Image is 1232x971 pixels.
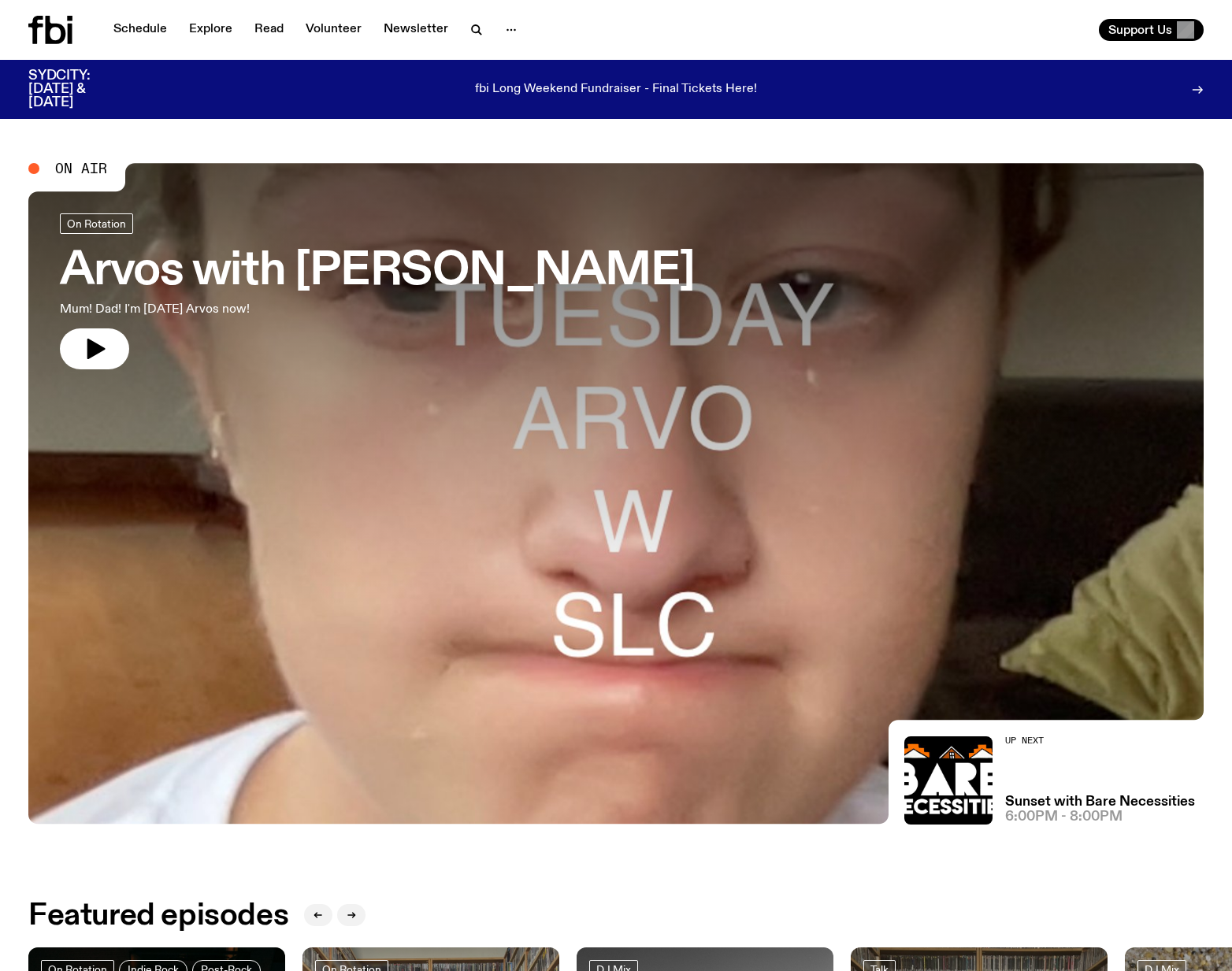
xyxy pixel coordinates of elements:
a: Newsletter [374,19,458,41]
a: On Rotation [60,213,133,234]
a: Schedule [104,19,176,41]
img: Bare Necessities [904,736,993,825]
a: Explore [180,19,242,41]
span: 6:00pm - 8:00pm [1005,810,1123,824]
span: On Rotation [67,218,126,230]
a: Read [245,19,293,41]
a: Arvos with [PERSON_NAME]Mum! Dad! I'm [DATE] Arvos now! [60,213,695,369]
span: Support Us [1108,23,1172,37]
p: fbi Long Weekend Fundraiser - Final Tickets Here! [475,83,757,97]
h2: Up Next [1005,736,1195,745]
p: Mum! Dad! I'm [DATE] Arvos now! [60,300,463,319]
h2: Featured episodes [28,902,288,930]
button: Support Us [1099,19,1204,41]
h3: Arvos with [PERSON_NAME] [60,250,695,294]
h3: SYDCITY: [DATE] & [DATE] [28,69,129,109]
a: Sunset with Bare Necessities [1005,795,1195,809]
a: Volunteer [296,19,371,41]
span: On Air [55,161,107,176]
